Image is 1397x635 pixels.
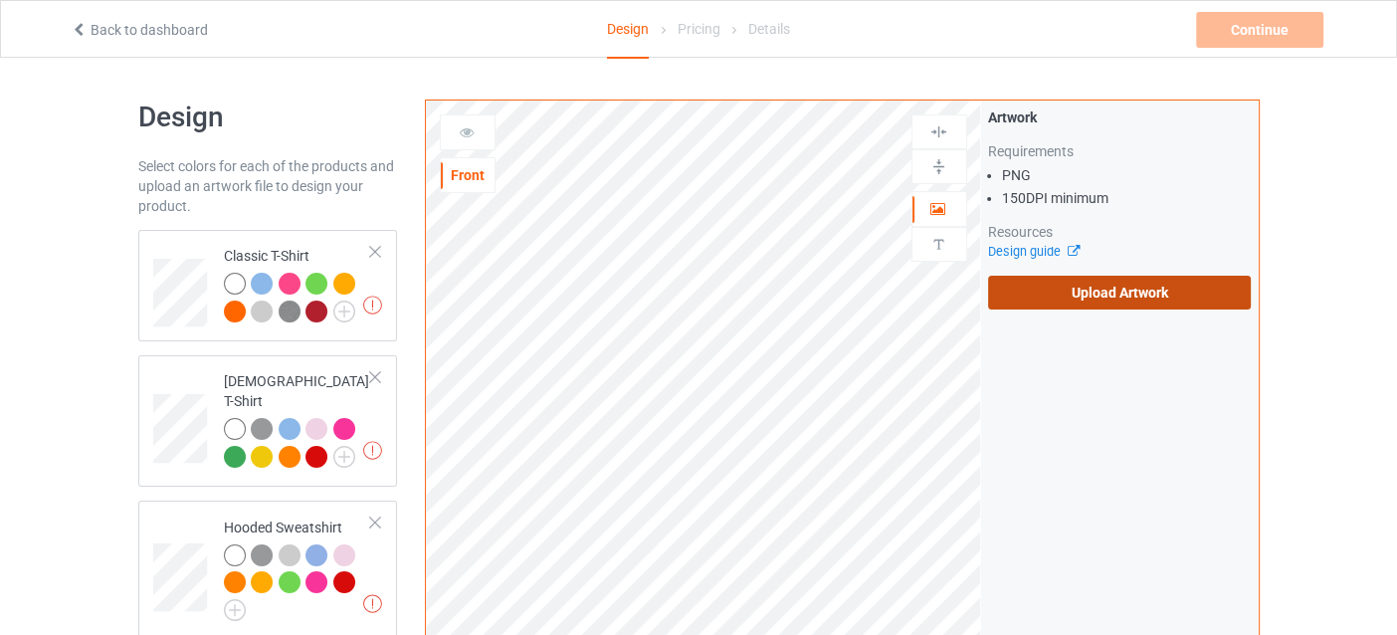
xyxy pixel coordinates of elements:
[138,156,398,216] div: Select colors for each of the products and upload an artwork file to design your product.
[71,22,208,38] a: Back to dashboard
[988,141,1252,161] div: Requirements
[988,244,1079,259] a: Design guide
[748,1,790,57] div: Details
[279,301,300,322] img: heather_texture.png
[441,165,495,185] div: Front
[678,1,720,57] div: Pricing
[224,246,372,320] div: Classic T-Shirt
[224,518,372,614] div: Hooded Sweatshirt
[333,446,355,468] img: svg+xml;base64,PD94bWwgdmVyc2lvbj0iMS4wIiBlbmNvZGluZz0iVVRGLTgiPz4KPHN2ZyB3aWR0aD0iMjJweCIgaGVpZ2...
[988,276,1252,310] label: Upload Artwork
[333,301,355,322] img: svg+xml;base64,PD94bWwgdmVyc2lvbj0iMS4wIiBlbmNvZGluZz0iVVRGLTgiPz4KPHN2ZyB3aWR0aD0iMjJweCIgaGVpZ2...
[607,1,649,59] div: Design
[363,441,382,460] img: exclamation icon
[224,371,372,466] div: [DEMOGRAPHIC_DATA] T-Shirt
[363,594,382,613] img: exclamation icon
[138,355,398,487] div: [DEMOGRAPHIC_DATA] T-Shirt
[1002,165,1252,185] li: PNG
[138,100,398,135] h1: Design
[929,235,948,254] img: svg%3E%0A
[988,107,1252,127] div: Artwork
[224,599,246,621] img: svg+xml;base64,PD94bWwgdmVyc2lvbj0iMS4wIiBlbmNvZGluZz0iVVRGLTgiPz4KPHN2ZyB3aWR0aD0iMjJweCIgaGVpZ2...
[363,296,382,315] img: exclamation icon
[929,157,948,176] img: svg%3E%0A
[988,222,1252,242] div: Resources
[138,230,398,341] div: Classic T-Shirt
[1002,188,1252,208] li: 150 DPI minimum
[929,122,948,141] img: svg%3E%0A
